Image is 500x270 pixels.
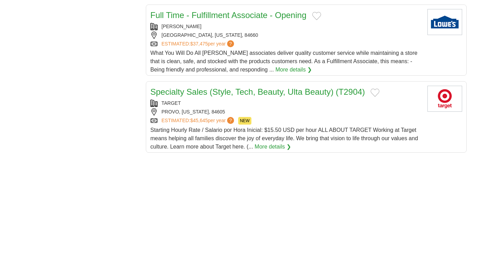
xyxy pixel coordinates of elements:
div: [GEOGRAPHIC_DATA], [US_STATE], 84660 [150,32,422,39]
span: ? [227,117,234,124]
a: [PERSON_NAME] [161,24,201,29]
span: ? [227,40,234,47]
span: What You Will Do All [PERSON_NAME] associates deliver quality customer service while maintaining ... [150,50,417,73]
a: Specialty Sales (Style, Tech, Beauty, Ulta Beauty) (T2904) [150,87,365,96]
img: Target logo [427,86,462,112]
span: $37,475 [190,41,208,47]
span: NEW [238,117,251,125]
span: $45,645 [190,118,208,123]
a: TARGET [161,100,181,106]
a: ESTIMATED:$37,475per year? [161,40,235,48]
a: More details ❯ [255,143,291,151]
a: Full Time - Fulfillment Associate - Opening [150,10,307,20]
a: More details ❯ [275,66,312,74]
a: ESTIMATED:$45,645per year? [161,117,235,125]
button: Add to favorite jobs [312,12,321,20]
button: Add to favorite jobs [370,88,380,97]
div: PROVO, [US_STATE], 84605 [150,108,422,116]
img: Lowe's Home Improvement logo [427,9,462,35]
span: Starting Hourly Rate / Salario por Hora Inicial: $15.50 USD per hour ALL ABOUT TARGET Working at ... [150,127,418,150]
